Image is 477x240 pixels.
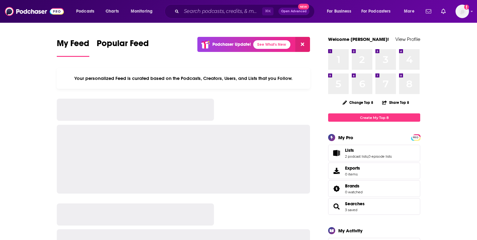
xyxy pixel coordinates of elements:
div: Search podcasts, credits, & more... [170,4,320,18]
span: 0 items [345,172,360,176]
button: open menu [72,6,102,16]
span: Lists [345,148,354,153]
a: Searches [345,201,365,207]
a: 2 podcast lists [345,154,368,159]
span: PRO [412,135,419,140]
a: Exports [328,163,420,179]
a: Charts [102,6,122,16]
a: 0 watched [345,190,363,194]
span: My Feed [57,38,89,52]
button: open menu [357,6,400,16]
a: 3 saved [345,208,357,212]
span: ⌘ K [262,7,273,15]
span: Charts [106,7,119,16]
span: More [404,7,414,16]
span: For Business [327,7,351,16]
a: Lists [330,149,343,157]
svg: Add a profile image [464,5,469,10]
span: Exports [345,165,360,171]
button: Change Top 8 [339,99,377,106]
span: Searches [328,198,420,215]
a: See What's New [253,40,290,49]
span: Logged in as podimatt [456,5,469,18]
a: PRO [412,135,419,140]
p: Podchaser Update! [212,42,251,47]
img: User Profile [456,5,469,18]
span: Exports [330,167,343,175]
span: Brands [345,183,359,189]
a: Welcome [PERSON_NAME]! [328,36,389,42]
span: Lists [328,145,420,161]
span: Brands [328,180,420,197]
span: Open Advanced [281,10,307,13]
button: Show profile menu [456,5,469,18]
button: Share Top 8 [382,96,409,108]
input: Search podcasts, credits, & more... [181,6,262,16]
span: For Podcasters [361,7,391,16]
a: View Profile [395,36,420,42]
a: Create My Top 8 [328,113,420,122]
div: My Activity [338,228,363,234]
button: Open AdvancedNew [278,8,309,15]
a: Brands [330,184,343,193]
button: open menu [126,6,161,16]
span: Popular Feed [97,38,149,52]
a: Show notifications dropdown [423,6,434,17]
a: Lists [345,148,392,153]
button: open menu [323,6,359,16]
a: Searches [330,202,343,211]
a: Show notifications dropdown [439,6,448,17]
button: open menu [400,6,422,16]
a: My Feed [57,38,89,57]
div: My Pro [338,135,353,140]
span: New [298,4,309,10]
a: 0 episode lists [368,154,392,159]
a: Brands [345,183,363,189]
a: Popular Feed [97,38,149,57]
span: Monitoring [131,7,153,16]
div: Your personalized Feed is curated based on the Podcasts, Creators, Users, and Lists that you Follow. [57,68,310,89]
img: Podchaser - Follow, Share and Rate Podcasts [5,6,64,17]
span: Podcasts [76,7,94,16]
